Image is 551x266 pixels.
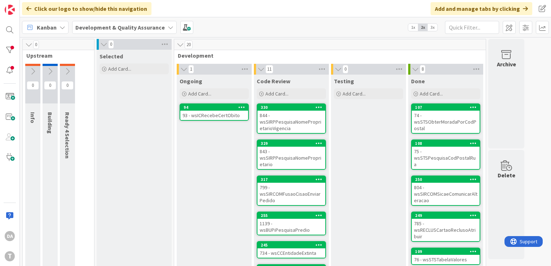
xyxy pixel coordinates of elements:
span: Add Card... [343,90,366,97]
div: 329 [257,140,325,147]
span: Ongoing [180,77,202,85]
div: 109 [415,249,480,254]
img: Visit kanbanzone.com [5,5,15,15]
span: Done [411,77,425,85]
a: 245734 - wsCCEntidadeExtinta [257,241,326,258]
span: Add Card... [108,66,131,72]
a: 250804 - wsSIRCOMSicaeComunicarAlteracao [411,176,480,206]
div: 74 - wsSTSObterMoradaPorCodPostal [412,111,480,133]
span: 0 [61,81,74,90]
div: 107 [415,105,480,110]
span: 20 [185,40,193,49]
div: 2551139 - wsBUPiPesquisaPredio [257,212,325,235]
div: 317 [261,177,325,182]
div: 330 [261,105,325,110]
a: 9493 - wsICRecebeCertObito [180,103,249,121]
div: 9493 - wsICRecebeCertObito [180,104,248,120]
a: 10875 - wsSTSPesquisaCodPostalRua [411,139,480,170]
div: 75 - wsSTSPesquisaCodPostalRua [412,147,480,169]
div: Click our logo to show/hide this navigation [22,2,151,15]
span: Code Review [257,77,290,85]
div: 10875 - wsSTSPesquisaCodPostalRua [412,140,480,169]
div: 94 [180,104,248,111]
span: Info [29,112,36,123]
div: 10774 - wsSTSObterMoradaPorCodPostal [412,104,480,133]
div: 76 - wsSTSTabelaValores [412,255,480,264]
div: T [5,251,15,261]
div: 1139 - wsBUPiPesquisaPredio [257,219,325,235]
a: 317799 - wsSIRCOMFusaoCisaoEnviarPedido [257,176,326,206]
div: 329843 - wsSIRPPesquisaNomeProprietario [257,140,325,169]
a: 329843 - wsSIRPPesquisaNomeProprietario [257,139,326,170]
span: Development [178,52,477,59]
div: 330844 - wsSIRPPesquisaNomeProprietarioVigencia [257,104,325,133]
span: Add Card... [188,90,211,97]
span: 0 [33,40,39,49]
span: 8 [420,65,426,74]
a: 249785 - wsRECLUSCartaoReclusoAtribuir [411,212,480,242]
div: Archive [497,60,516,68]
a: 10976 - wsSTSTabelaValores [411,248,480,265]
span: Testing [334,77,354,85]
div: 94 [184,105,248,110]
span: 1x [408,24,418,31]
div: DA [5,231,15,241]
span: 11 [265,65,273,74]
span: 3x [428,24,437,31]
span: 0 [27,81,39,90]
span: Add Card... [420,90,443,97]
div: 10976 - wsSTSTabelaValores [412,248,480,264]
div: 317799 - wsSIRCOMFusaoCisaoEnviarPedido [257,176,325,205]
div: 799 - wsSIRCOMFusaoCisaoEnviarPedido [257,183,325,205]
div: 245734 - wsCCEntidadeExtinta [257,242,325,258]
div: 330 [257,104,325,111]
div: 245 [257,242,325,248]
div: 108 [415,141,480,146]
div: 785 - wsRECLUSCartaoReclusoAtribuir [412,219,480,241]
span: Upstream [26,52,85,59]
div: 250 [415,177,480,182]
div: 249 [412,212,480,219]
span: 2x [418,24,428,31]
div: 108 [412,140,480,147]
div: 734 - wsCCEntidadeExtinta [257,248,325,258]
div: 250804 - wsSIRCOMSicaeComunicarAlteracao [412,176,480,205]
div: 245 [261,243,325,248]
span: 0 [343,65,348,74]
a: 2551139 - wsBUPiPesquisaPredio [257,212,326,235]
div: 317 [257,176,325,183]
div: 844 - wsSIRPPesquisaNomeProprietarioVigencia [257,111,325,133]
div: 107 [412,104,480,111]
div: 249785 - wsRECLUSCartaoReclusoAtribuir [412,212,480,241]
div: 109 [412,248,480,255]
span: Support [15,1,33,10]
span: 1 [188,65,194,74]
span: Building [47,112,54,134]
div: 255 [257,212,325,219]
span: Selected [100,53,123,60]
span: 0 [44,81,56,90]
div: 255 [261,213,325,218]
div: 843 - wsSIRPPesquisaNomeProprietario [257,147,325,169]
div: 93 - wsICRecebeCertObito [180,111,248,120]
a: 10774 - wsSTSObterMoradaPorCodPostal [411,103,480,134]
div: Add and manage tabs by clicking [431,2,532,15]
div: Delete [498,171,515,179]
a: 330844 - wsSIRPPesquisaNomeProprietarioVigencia [257,103,326,134]
div: 249 [415,213,480,218]
div: 804 - wsSIRCOMSicaeComunicarAlteracao [412,183,480,205]
span: Kanban [37,23,57,32]
span: 0 [108,40,114,49]
span: Add Card... [265,90,288,97]
input: Quick Filter... [445,21,499,34]
b: Development & Quality Assurance [75,24,165,31]
span: Ready 4 Selection [64,112,71,159]
div: 250 [412,176,480,183]
div: 329 [261,141,325,146]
